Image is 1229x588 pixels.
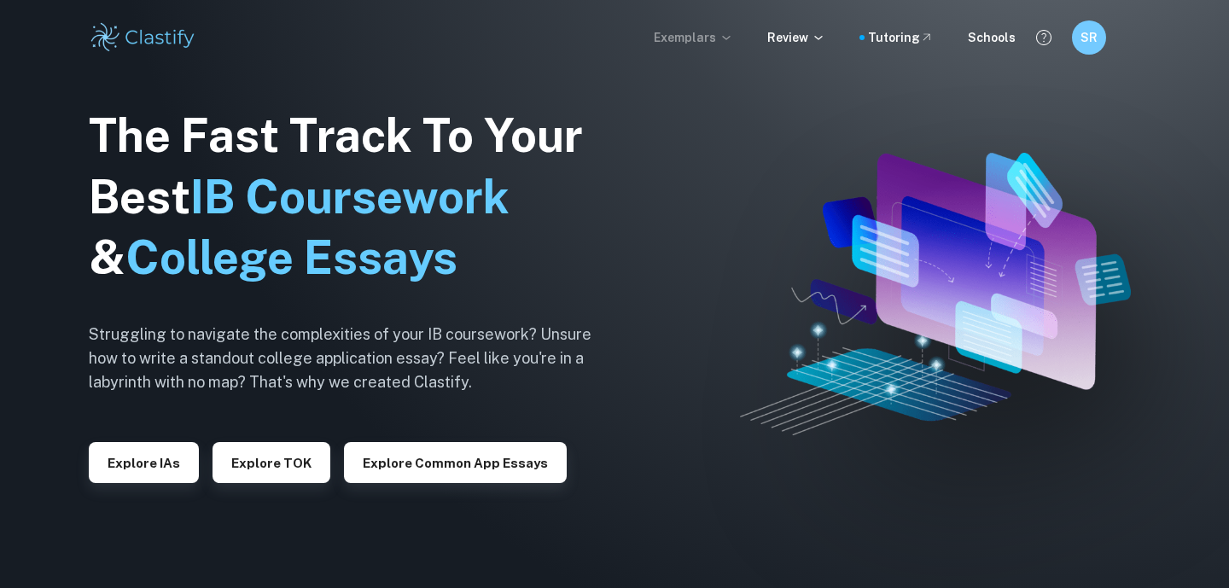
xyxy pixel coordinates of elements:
button: Explore TOK [213,442,330,483]
button: Explore Common App essays [344,442,567,483]
img: Clastify logo [89,20,197,55]
p: Exemplars [654,28,733,47]
img: Clastify hero [740,153,1131,435]
h1: The Fast Track To Your Best & [89,105,618,289]
button: Explore IAs [89,442,199,483]
a: Schools [968,28,1016,47]
span: IB Coursework [190,170,510,224]
a: Explore IAs [89,454,199,470]
p: Review [767,28,825,47]
a: Explore Common App essays [344,454,567,470]
h6: Struggling to navigate the complexities of your IB coursework? Unsure how to write a standout col... [89,323,618,394]
span: College Essays [125,230,457,284]
h6: SR [1080,28,1099,47]
a: Explore TOK [213,454,330,470]
button: Help and Feedback [1029,23,1058,52]
a: Tutoring [868,28,934,47]
button: SR [1072,20,1106,55]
